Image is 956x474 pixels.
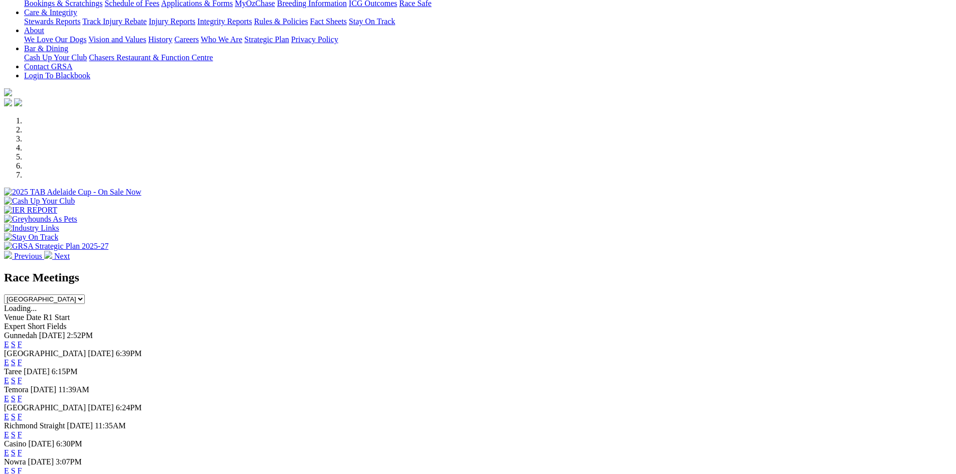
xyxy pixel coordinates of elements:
[89,53,213,62] a: Chasers Restaurant & Function Centre
[4,313,24,322] span: Venue
[18,376,22,385] a: F
[67,421,93,430] span: [DATE]
[4,457,26,466] span: Nowra
[4,394,9,403] a: E
[11,412,16,421] a: S
[88,403,114,412] span: [DATE]
[24,53,87,62] a: Cash Up Your Club
[4,403,86,412] span: [GEOGRAPHIC_DATA]
[39,331,65,340] span: [DATE]
[24,17,952,26] div: Care & Integrity
[24,71,90,80] a: Login To Blackbook
[67,331,93,340] span: 2:52PM
[14,252,42,260] span: Previous
[88,349,114,358] span: [DATE]
[291,35,338,44] a: Privacy Policy
[11,358,16,367] a: S
[349,17,395,26] a: Stay On Track
[4,385,29,394] span: Temora
[310,17,347,26] a: Fact Sheets
[201,35,242,44] a: Who We Are
[4,322,26,331] span: Expert
[11,394,16,403] a: S
[4,448,9,457] a: E
[24,367,50,376] span: [DATE]
[18,394,22,403] a: F
[4,197,75,206] img: Cash Up Your Club
[4,242,108,251] img: GRSA Strategic Plan 2025-27
[4,367,22,376] span: Taree
[116,403,142,412] span: 6:24PM
[11,376,16,385] a: S
[31,385,57,394] span: [DATE]
[4,331,37,340] span: Gunnedah
[18,412,22,421] a: F
[4,251,12,259] img: chevron-left-pager-white.svg
[24,35,952,44] div: About
[4,224,59,233] img: Industry Links
[18,430,22,439] a: F
[24,62,72,71] a: Contact GRSA
[197,17,252,26] a: Integrity Reports
[11,448,16,457] a: S
[24,17,80,26] a: Stewards Reports
[4,304,37,312] span: Loading...
[58,385,89,394] span: 11:39AM
[254,17,308,26] a: Rules & Policies
[24,44,68,53] a: Bar & Dining
[28,322,45,331] span: Short
[52,367,78,376] span: 6:15PM
[47,322,66,331] span: Fields
[148,35,172,44] a: History
[14,98,22,106] img: twitter.svg
[4,439,26,448] span: Casino
[4,233,58,242] img: Stay On Track
[95,421,126,430] span: 11:35AM
[24,8,77,17] a: Care & Integrity
[4,252,44,260] a: Previous
[149,17,195,26] a: Injury Reports
[54,252,70,260] span: Next
[11,430,16,439] a: S
[24,53,952,62] div: Bar & Dining
[43,313,70,322] span: R1 Start
[24,26,44,35] a: About
[4,188,142,197] img: 2025 TAB Adelaide Cup - On Sale Now
[4,376,9,385] a: E
[4,88,12,96] img: logo-grsa-white.png
[4,412,9,421] a: E
[116,349,142,358] span: 6:39PM
[4,421,65,430] span: Richmond Straight
[4,340,9,349] a: E
[244,35,289,44] a: Strategic Plan
[18,340,22,349] a: F
[56,457,82,466] span: 3:07PM
[4,98,12,106] img: facebook.svg
[88,35,146,44] a: Vision and Values
[4,349,86,358] span: [GEOGRAPHIC_DATA]
[4,206,57,215] img: IER REPORT
[26,313,41,322] span: Date
[28,439,54,448] span: [DATE]
[11,340,16,349] a: S
[28,457,54,466] span: [DATE]
[44,252,70,260] a: Next
[4,215,77,224] img: Greyhounds As Pets
[4,358,9,367] a: E
[18,358,22,367] a: F
[4,271,952,284] h2: Race Meetings
[4,430,9,439] a: E
[24,35,86,44] a: We Love Our Dogs
[56,439,82,448] span: 6:30PM
[174,35,199,44] a: Careers
[82,17,147,26] a: Track Injury Rebate
[18,448,22,457] a: F
[44,251,52,259] img: chevron-right-pager-white.svg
